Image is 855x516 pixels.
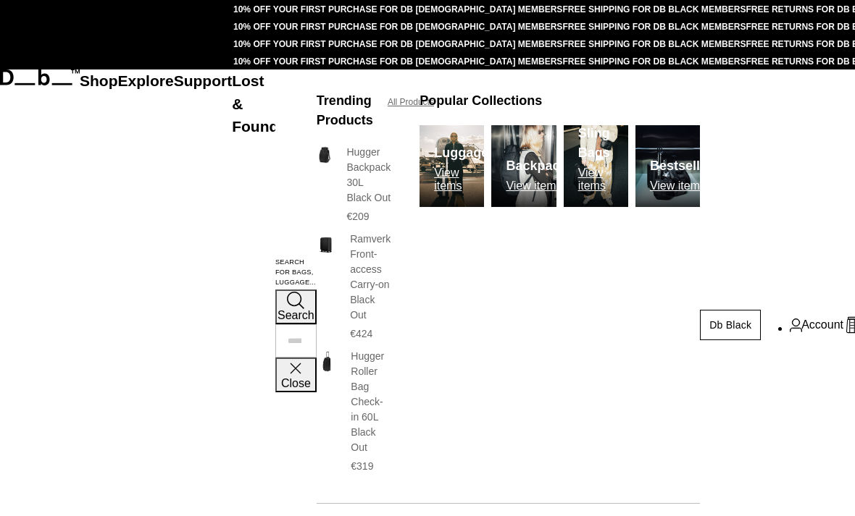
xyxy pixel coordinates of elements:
label: Search for Bags, Luggage... [275,258,317,288]
a: 10% OFF YOUR FIRST PURCHASE FOR DB [DEMOGRAPHIC_DATA] MEMBERS [233,56,562,67]
a: Db Bestsellers View items [635,125,700,207]
h3: Hugger Backpack 30L Black Out [346,145,391,206]
a: Support [174,72,233,89]
a: FREE SHIPPING FOR DB BLACK MEMBERS [562,39,746,49]
h3: Luggage [434,143,488,163]
p: View items [434,166,488,193]
a: Db Backpacks View items [491,125,556,207]
a: FREE SHIPPING FOR DB BLACK MEMBERS [562,4,746,14]
img: Db [491,125,556,207]
p: View items [578,166,628,193]
h3: Trending Products [317,91,373,130]
a: Shop [80,72,118,89]
h3: Backpacks [506,156,574,176]
a: Lost & Found [232,72,278,135]
a: Ramverk Front-access Carry-on Black Out Ramverk Front-access Carry-on Black Out €424 [317,232,391,342]
span: Search [278,309,314,321]
span: Close [281,377,311,389]
h3: Popular Collections [420,91,542,111]
p: View items [650,179,720,193]
a: All Products [388,96,434,109]
a: Hugger Roller Bag Check-in 60L Black Out Hugger Roller Bag Check-in 60L Black Out €319 [317,349,391,474]
h3: Bestsellers [650,156,720,176]
img: Ramverk Front-access Carry-on Black Out [317,232,335,256]
h3: Ramverk Front-access Carry-on Black Out [350,232,391,323]
span: €319 [351,460,373,472]
a: Db Luggage View items [420,125,484,207]
a: Account [790,316,843,334]
a: Db Sling Bags View items [564,125,628,207]
button: Close [275,358,317,392]
img: Hugger Roller Bag Check-in 60L Black Out [317,349,336,374]
a: FREE SHIPPING FOR DB BLACK MEMBERS [562,56,746,67]
button: Search [275,289,317,324]
span: Account [801,316,843,334]
a: Hugger Backpack 30L Black Out Hugger Backpack 30L Black Out €209 [317,145,391,224]
img: Hugger Backpack 30L Black Out [317,145,333,165]
a: 10% OFF YOUR FIRST PURCHASE FOR DB [DEMOGRAPHIC_DATA] MEMBERS [233,39,562,49]
p: View items [506,179,574,193]
a: Explore [118,72,174,89]
h3: Hugger Roller Bag Check-in 60L Black Out [351,349,391,455]
img: Db [420,125,484,207]
h3: Sling Bags [578,124,628,163]
a: 10% OFF YOUR FIRST PURCHASE FOR DB [DEMOGRAPHIC_DATA] MEMBERS [233,22,562,32]
span: €424 [350,328,372,339]
a: 10% OFF YOUR FIRST PURCHASE FOR DB [DEMOGRAPHIC_DATA] MEMBERS [233,4,562,14]
img: Db [635,125,700,207]
a: FREE SHIPPING FOR DB BLACK MEMBERS [562,22,746,32]
a: Db Black [700,310,761,340]
span: €209 [346,211,369,222]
